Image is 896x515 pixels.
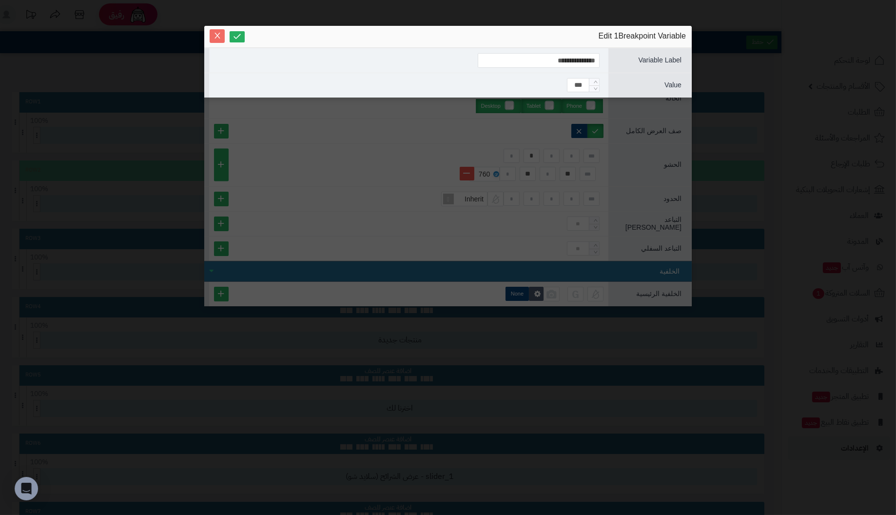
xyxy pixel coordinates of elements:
[589,79,599,85] span: Increase Value
[589,85,599,92] span: Decrease Value
[664,81,682,89] span: Value
[599,31,686,42] span: Edit 1Breakpoint Variable
[639,56,682,64] span: Variable Label
[15,477,38,500] div: Open Intercom Messenger
[210,29,225,43] button: Close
